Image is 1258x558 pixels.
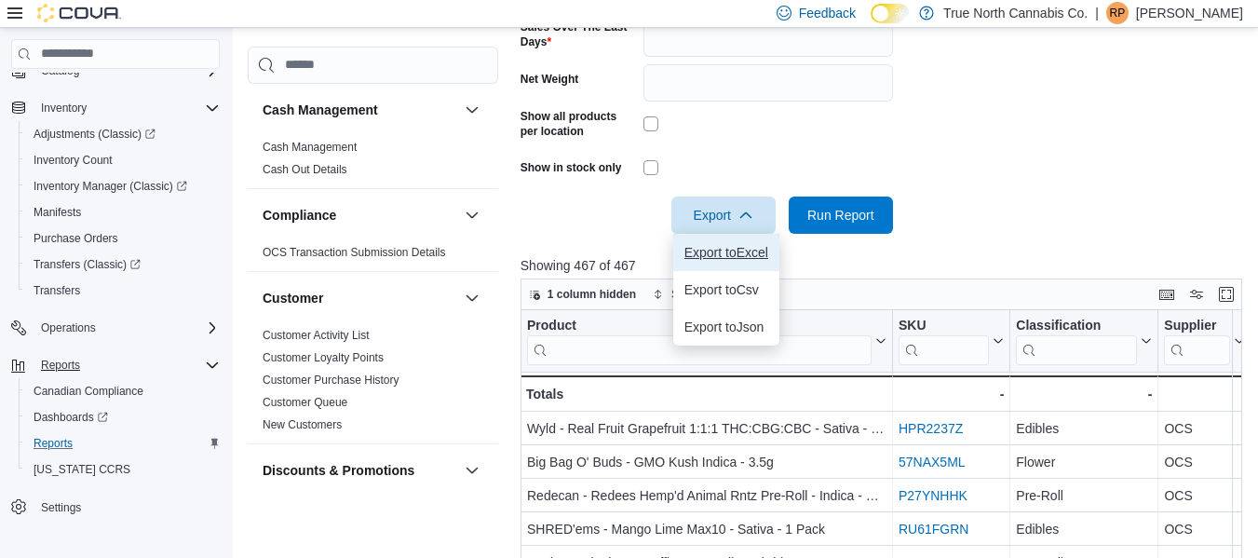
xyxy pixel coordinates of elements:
button: Transfers [19,278,227,304]
span: Canadian Compliance [26,380,220,402]
h3: Cash Management [263,101,378,119]
button: Export toExcel [673,234,779,271]
span: Reports [26,432,220,455]
a: Dashboards [26,406,115,429]
span: Inventory Count [34,153,113,168]
span: RP [1110,2,1126,24]
div: Cash Management [248,136,498,188]
button: Enter fullscreen [1215,283,1238,306]
span: Inventory Manager (Classic) [34,179,187,194]
div: Classification [1016,318,1137,335]
button: Discounts & Promotions [461,459,483,482]
span: Customer Activity List [263,328,370,343]
div: OCS [1164,417,1245,440]
span: Run Report [807,206,874,225]
div: Supplier [1164,318,1230,365]
span: Reports [34,436,73,451]
label: Show all products per location [521,109,636,139]
span: Cash Out Details [263,162,347,177]
button: Compliance [263,206,457,225]
span: Operations [41,320,96,335]
a: Customer Loyalty Points [263,351,384,364]
a: Adjustments (Classic) [26,123,163,145]
button: SKU [899,318,1004,365]
span: Customer Loyalty Points [263,350,384,365]
span: Transfers [26,279,220,302]
a: Manifests [26,201,88,224]
label: Show in stock only [521,160,622,175]
span: Settings [34,496,220,519]
div: Compliance [248,241,498,271]
a: Cash Management [263,141,357,154]
span: Inventory Manager (Classic) [26,175,220,197]
a: Inventory Count [26,149,120,171]
span: Manifests [26,201,220,224]
span: Manifests [34,205,81,220]
span: OCS Transaction Submission Details [263,245,446,260]
a: 57NAX5ML [899,455,966,470]
span: Reports [41,358,80,373]
button: Keyboard shortcuts [1156,283,1178,306]
span: Sort fields [671,287,721,302]
span: Operations [34,317,220,339]
span: Feedback [799,4,856,22]
span: Export to Excel [684,245,768,260]
input: Dark Mode [871,4,910,23]
h3: Customer [263,289,323,307]
button: Reports [19,430,227,456]
span: Export to Csv [684,282,768,297]
button: Compliance [461,204,483,226]
button: Sort fields [645,283,728,306]
a: Transfers [26,279,88,302]
a: OCS Transaction Submission Details [263,246,446,259]
button: Run Report [789,197,893,234]
div: - [899,383,1004,405]
a: Customer Activity List [263,329,370,342]
span: Purchase Orders [34,231,118,246]
div: SKU [899,318,989,335]
span: Dashboards [34,410,108,425]
button: Cash Management [263,101,457,119]
a: Transfers (Classic) [19,252,227,278]
span: Canadian Compliance [34,384,143,399]
div: Pre-Roll [1016,484,1152,507]
button: Export toJson [673,308,779,346]
span: Transfers (Classic) [34,257,141,272]
a: Purchase Orders [26,227,126,250]
button: Operations [4,315,227,341]
button: Customer [263,289,457,307]
a: [US_STATE] CCRS [26,458,138,481]
div: SKU URL [899,318,989,365]
a: Inventory Manager (Classic) [26,175,195,197]
button: Reports [4,352,227,378]
p: [PERSON_NAME] [1136,2,1243,24]
button: Export toCsv [673,271,779,308]
button: Customer [461,287,483,309]
h3: Compliance [263,206,336,225]
span: Adjustments (Classic) [26,123,220,145]
span: Cash Management [263,140,357,155]
button: [US_STATE] CCRS [19,456,227,483]
span: Transfers [34,283,80,298]
a: New Customers [263,418,342,431]
button: Cash Management [461,99,483,121]
button: Canadian Compliance [19,378,227,404]
div: Customer [248,324,498,443]
div: Edibles [1016,518,1152,540]
div: - [1016,383,1152,405]
button: Settings [4,494,227,521]
span: Export to Json [684,320,768,334]
span: Settings [41,500,81,515]
button: Reports [34,354,88,376]
button: Discounts & Promotions [263,461,457,480]
label: Sales Over The Last Days [521,20,636,49]
div: Product [527,318,872,365]
div: OCS [1164,518,1245,540]
div: OCS [1164,451,1245,473]
p: Showing 467 of 467 [521,256,1250,275]
span: Customer Queue [263,395,347,410]
a: Reports [26,432,80,455]
p: True North Cannabis Co. [943,2,1088,24]
span: Discounts [263,500,312,515]
button: Inventory [4,95,227,121]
